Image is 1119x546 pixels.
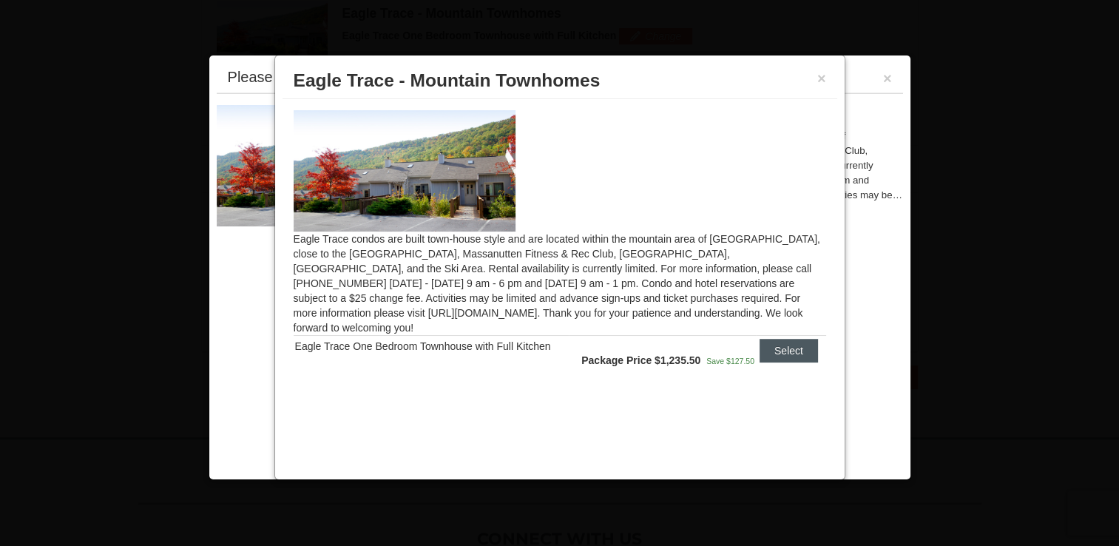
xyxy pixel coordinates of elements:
[581,354,700,366] strong: Package Price $1,235.50
[294,70,601,90] span: Eagle Trace - Mountain Townhomes
[295,339,567,354] div: Eagle Trace One Bedroom Townhouse with Full Kitchen
[760,339,818,363] button: Select
[283,99,837,397] div: Eagle Trace condos are built town-house style and are located within the mountain area of [GEOGRA...
[883,71,892,86] button: ×
[817,71,826,86] button: ×
[217,105,439,226] img: 19218983-1-9b289e55.jpg
[228,70,473,84] div: Please make your package selection:
[294,110,515,232] img: 19218983-1-9b289e55.jpg
[706,357,754,365] span: Save $127.50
